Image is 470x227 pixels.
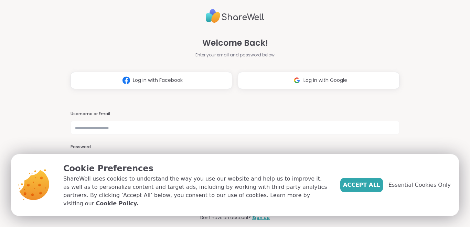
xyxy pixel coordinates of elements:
span: Log in with Facebook [133,77,183,84]
button: Log in with Facebook [71,72,232,89]
h3: Password [71,144,399,150]
span: Accept All [343,181,380,189]
a: Sign up [252,215,270,221]
a: Cookie Policy. [96,199,138,208]
button: Log in with Google [238,72,399,89]
img: ShareWell Logomark [290,74,303,87]
span: Essential Cookies Only [388,181,451,189]
img: ShareWell Logo [206,6,264,26]
span: Don't have an account? [200,215,251,221]
span: Log in with Google [303,77,347,84]
span: Enter your email and password below [195,52,275,58]
span: Welcome Back! [202,37,268,49]
h3: Username or Email [71,111,399,117]
img: ShareWell Logomark [120,74,133,87]
p: Cookie Preferences [63,162,329,175]
button: Accept All [340,178,383,192]
p: ShareWell uses cookies to understand the way you use our website and help us to improve it, as we... [63,175,329,208]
